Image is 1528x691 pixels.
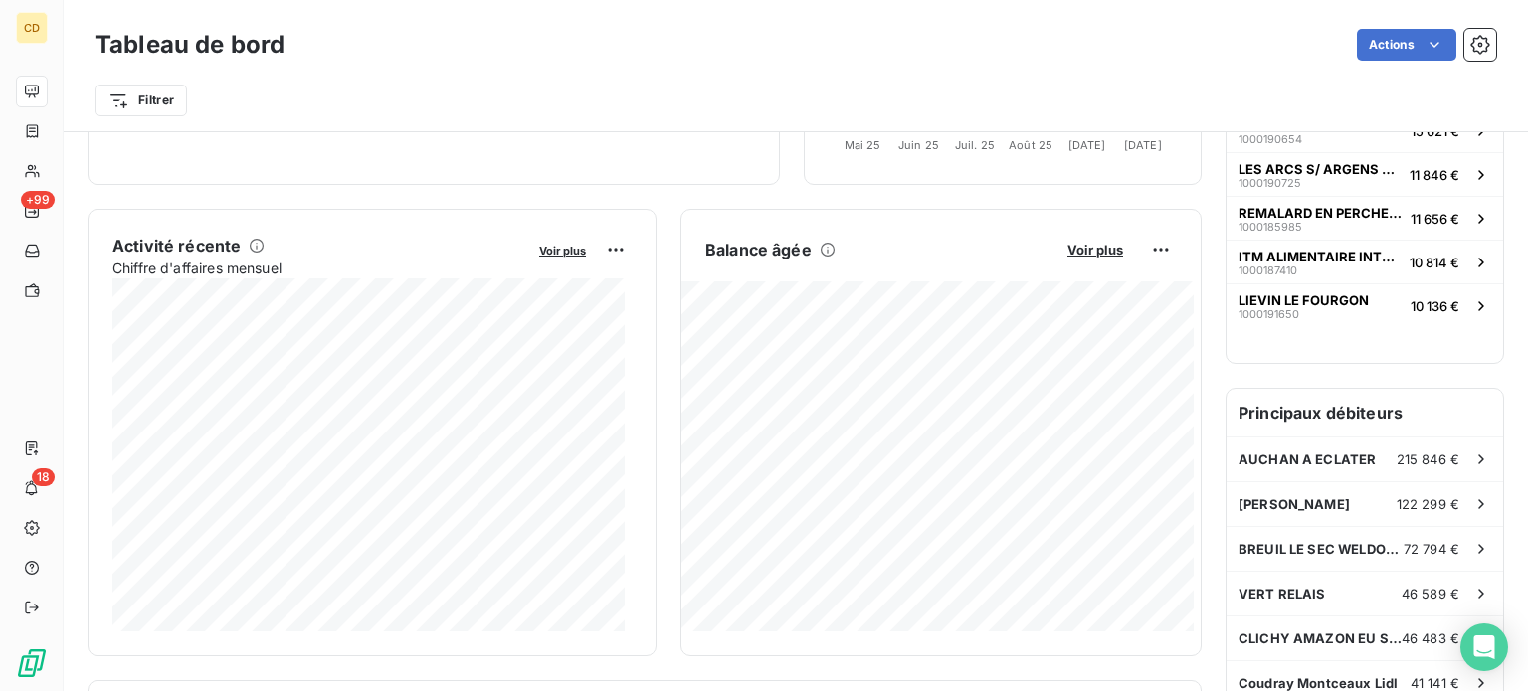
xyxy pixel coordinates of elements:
[1067,242,1123,258] span: Voir plus
[539,244,586,258] span: Voir plus
[95,27,285,63] h3: Tableau de bord
[1068,138,1106,152] tspan: [DATE]
[1239,264,1297,276] span: 1000187410
[16,12,48,44] div: CD
[1410,255,1459,270] span: 10 814 €
[1239,292,1369,308] span: LIEVIN LE FOURGON
[1227,389,1503,436] h6: Principaux débiteurs
[955,138,995,152] tspan: Juil. 25
[1239,496,1350,512] span: [PERSON_NAME]
[1410,167,1459,183] span: 11 846 €
[32,468,55,486] span: 18
[1227,283,1503,327] button: LIEVIN LE FOURGON100019165010 136 €
[1227,196,1503,240] button: REMALARD EN PERCHE BFC USINE100018598511 656 €
[1239,205,1403,221] span: REMALARD EN PERCHE BFC USINE
[21,191,55,209] span: +99
[1227,152,1503,196] button: LES ARCS S/ ARGENS CARREFOUR - 202100019072511 846 €
[845,138,881,152] tspan: Mai 25
[1397,496,1459,512] span: 122 299 €
[95,85,187,116] button: Filtrer
[1239,133,1302,145] span: 1000190654
[1411,675,1459,691] span: 41 141 €
[533,241,592,259] button: Voir plus
[1402,586,1459,602] span: 46 589 €
[1404,541,1459,557] span: 72 794 €
[1009,138,1052,152] tspan: Août 25
[16,647,48,679] img: Logo LeanPay
[1357,29,1456,61] button: Actions
[1239,451,1376,467] span: AUCHAN A ECLATER
[1460,623,1508,671] div: Open Intercom Messenger
[1402,630,1459,646] span: 46 483 €
[112,234,241,258] h6: Activité récente
[1239,586,1326,602] span: VERT RELAIS
[705,238,812,261] h6: Balance âgée
[1239,161,1402,177] span: LES ARCS S/ ARGENS CARREFOUR - 202
[112,258,525,278] span: Chiffre d'affaires mensuel
[1239,541,1404,557] span: BREUIL LE SEC WELDOM ENTREPOT-30
[1411,298,1459,314] span: 10 136 €
[1239,249,1402,264] span: ITM ALIMENTAIRE INTERNATIONAL
[1239,675,1398,691] span: Coudray Montceaux Lidl
[1397,451,1459,467] span: 215 846 €
[1061,241,1129,259] button: Voir plus
[898,138,939,152] tspan: Juin 25
[1239,308,1299,320] span: 1000191650
[1411,211,1459,227] span: 11 656 €
[1239,177,1301,189] span: 1000190725
[1227,240,1503,283] button: ITM ALIMENTAIRE INTERNATIONAL100018741010 814 €
[1239,221,1302,233] span: 1000185985
[1239,630,1402,646] span: CLICHY AMAZON EU SARL
[1124,138,1162,152] tspan: [DATE]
